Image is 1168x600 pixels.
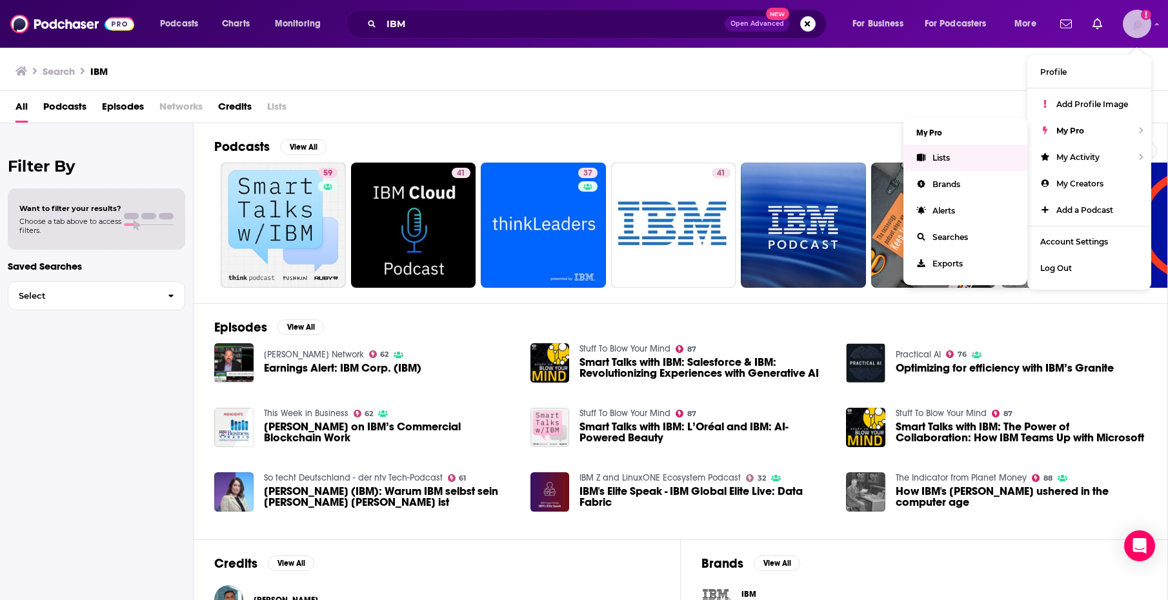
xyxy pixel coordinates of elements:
a: So techt Deutschland - der ntv Tech-Podcast [264,472,443,483]
img: Smart Talks with IBM: The Power of Collaboration: How IBM Teams Up with Microsoft [846,408,885,447]
span: My Creators [1056,179,1103,188]
h3: Search [43,65,75,77]
a: 37 [578,168,598,178]
a: My Creators [1027,170,1151,197]
a: Add a Podcast [1027,197,1151,223]
a: Optimizing for efficiency with IBM’s Granite [896,363,1114,374]
a: 41 [712,168,730,178]
span: 88 [1043,475,1052,481]
img: Christine Rupp (IBM): Warum IBM selbst sein bester Kunde ist [214,472,254,512]
a: Show notifications dropdown [1087,13,1107,35]
span: [PERSON_NAME] on IBM’s Commercial Blockchain Work [264,421,515,443]
span: 76 [958,352,967,357]
span: For Business [852,15,903,33]
span: 59 [323,167,332,180]
button: View All [280,139,327,155]
a: Smart Talks with IBM: The Power of Collaboration: How IBM Teams Up with Microsoft [896,421,1147,443]
a: 41 [611,163,736,288]
h2: Brands [701,555,743,572]
h2: Filter By [8,157,185,175]
span: Podcasts [43,96,86,123]
img: Optimizing for efficiency with IBM’s Granite [846,343,885,383]
img: Smart Talks with IBM: L’Oréal and IBM: AI-Powered Beauty [530,408,570,447]
a: 39 [871,163,996,288]
img: User Profile [1123,10,1151,38]
a: Profile [1027,59,1151,85]
a: How IBM's gamble ushered in the computer age [846,472,885,512]
span: Log Out [1040,263,1072,273]
button: Show profile menu [1123,10,1151,38]
span: 32 [758,475,766,481]
h2: Podcasts [214,139,270,155]
span: IBM [741,589,818,599]
a: Stuff To Blow Your Mind [579,343,670,354]
span: Account Settings [1040,237,1108,246]
div: Search podcasts, credits, & more... [358,9,839,39]
img: Earnings Alert: IBM Corp. (IBM) [214,343,254,383]
a: CreditsView All [214,555,314,572]
a: How IBM's gamble ushered in the computer age [896,486,1147,508]
a: 88 [1032,474,1052,482]
a: The Indicator from Planet Money [896,472,1027,483]
span: 41 [717,167,725,180]
span: [PERSON_NAME] (IBM): Warum IBM selbst sein [PERSON_NAME] [PERSON_NAME] ist [264,486,515,508]
span: Lists [267,96,287,123]
button: Select [8,281,185,310]
img: IBM's Elite Speak - IBM Global Elite Live: Data Fabric [530,472,570,512]
a: Smart Talks with IBM: Salesforce & IBM: Revolutionizing Experiences with Generative AI [579,357,831,379]
span: 87 [687,346,696,352]
button: open menu [916,14,1005,34]
p: Saved Searches [8,260,185,272]
a: 59 [318,168,337,178]
a: 87 [676,345,696,353]
button: open menu [1005,14,1052,34]
a: Podchaser - Follow, Share and Rate Podcasts [10,12,134,36]
a: 61 [448,474,467,482]
span: 41 [457,167,465,180]
a: Smart Talks with IBM: Salesforce & IBM: Revolutionizing Experiences with Generative AI [530,343,570,383]
span: Logged in as SuzanneE [1123,10,1151,38]
button: Open AdvancedNew [725,16,790,32]
span: 62 [380,352,388,357]
span: 87 [687,411,696,417]
ul: Show profile menu [1027,55,1151,290]
a: 32 [746,474,766,482]
a: PodcastsView All [214,139,327,155]
span: New [766,8,789,20]
span: My Activity [1056,152,1100,162]
a: Show notifications dropdown [1055,13,1077,35]
a: Stuff To Blow Your Mind [579,408,670,419]
a: 62 [354,410,374,417]
a: Earnings Alert: IBM Corp. (IBM) [264,363,421,374]
span: Networks [159,96,203,123]
img: Jerry Cuomo on IBM’s Commercial Blockchain Work [214,408,254,447]
button: View All [754,555,800,571]
span: My Pro [1056,126,1084,135]
span: Select [8,292,157,300]
span: Choose a tab above to access filters. [19,217,121,235]
a: Schwab Network [264,349,364,360]
a: Smart Talks with IBM: L’Oréal and IBM: AI-Powered Beauty [579,421,831,443]
button: View All [268,555,314,571]
span: Add Profile Image [1056,99,1128,109]
a: Episodes [102,96,144,123]
span: How IBM's [PERSON_NAME] ushered in the computer age [896,486,1147,508]
a: Charts [214,14,257,34]
a: BrandsView All [701,555,800,572]
span: 87 [1003,411,1012,417]
button: open menu [266,14,337,34]
span: Profile [1040,67,1067,77]
span: Want to filter your results? [19,204,121,213]
button: open menu [843,14,920,34]
a: IBM's Elite Speak - IBM Global Elite Live: Data Fabric [579,486,831,508]
button: View All [277,319,324,335]
a: 37 [481,163,606,288]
